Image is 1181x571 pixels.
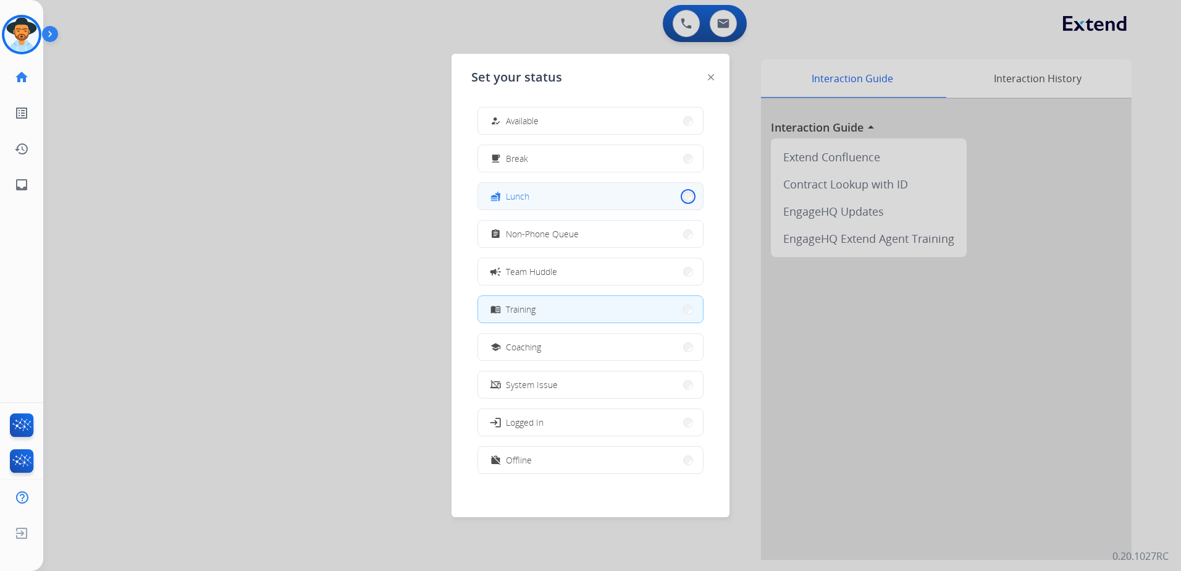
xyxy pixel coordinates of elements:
[14,70,29,85] mat-icon: home
[506,152,528,165] span: Break
[490,229,501,239] mat-icon: assignment
[478,145,703,172] button: Break
[478,371,703,398] button: System Issue
[506,114,539,127] span: Available
[478,221,703,247] button: Non-Phone Queue
[478,334,703,360] button: Coaching
[490,379,501,390] mat-icon: phonelink_off
[478,296,703,323] button: Training
[478,258,703,285] button: Team Huddle
[490,455,501,465] mat-icon: work_off
[478,409,703,436] button: Logged In
[1112,549,1169,564] p: 0.20.1027RC
[490,191,501,201] mat-icon: fastfood
[489,265,502,277] mat-icon: campaign
[14,177,29,192] mat-icon: inbox
[506,340,541,353] span: Coaching
[490,304,501,315] mat-icon: menu_book
[478,108,703,134] button: Available
[506,227,579,240] span: Non-Phone Queue
[708,74,714,80] img: close-button
[14,142,29,156] mat-icon: history
[490,153,501,164] mat-icon: free_breakfast
[506,454,532,467] span: Offline
[490,342,501,352] mat-icon: school
[490,116,501,126] mat-icon: how_to_reg
[478,447,703,473] button: Offline
[4,17,39,52] img: avatar
[14,106,29,121] mat-icon: list_alt
[506,378,558,391] span: System Issue
[506,416,544,429] span: Logged In
[506,190,529,203] span: Lunch
[506,265,557,278] span: Team Huddle
[478,183,703,209] button: Lunch
[489,416,502,428] mat-icon: login
[471,69,562,86] span: Set your status
[506,303,536,316] span: Training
